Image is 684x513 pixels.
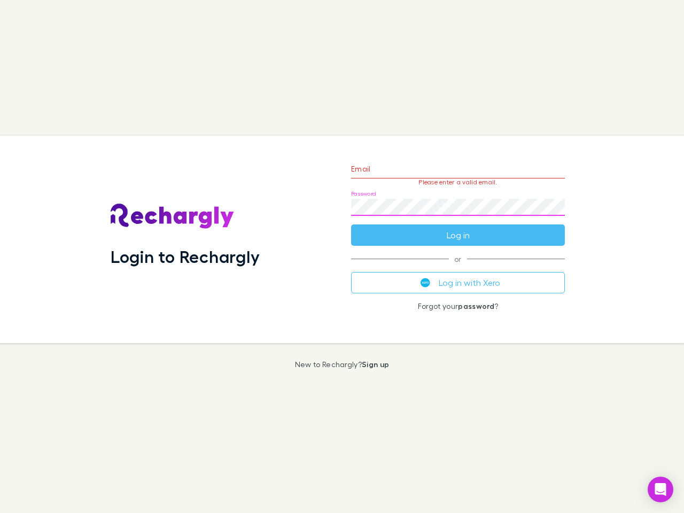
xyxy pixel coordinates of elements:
[648,477,673,502] div: Open Intercom Messenger
[362,360,389,369] a: Sign up
[111,246,260,267] h1: Login to Rechargly
[458,301,494,310] a: password
[295,360,390,369] p: New to Rechargly?
[351,224,565,246] button: Log in
[351,302,565,310] p: Forgot your ?
[351,178,565,186] p: Please enter a valid email.
[351,272,565,293] button: Log in with Xero
[351,190,376,198] label: Password
[111,204,235,229] img: Rechargly's Logo
[421,278,430,287] img: Xero's logo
